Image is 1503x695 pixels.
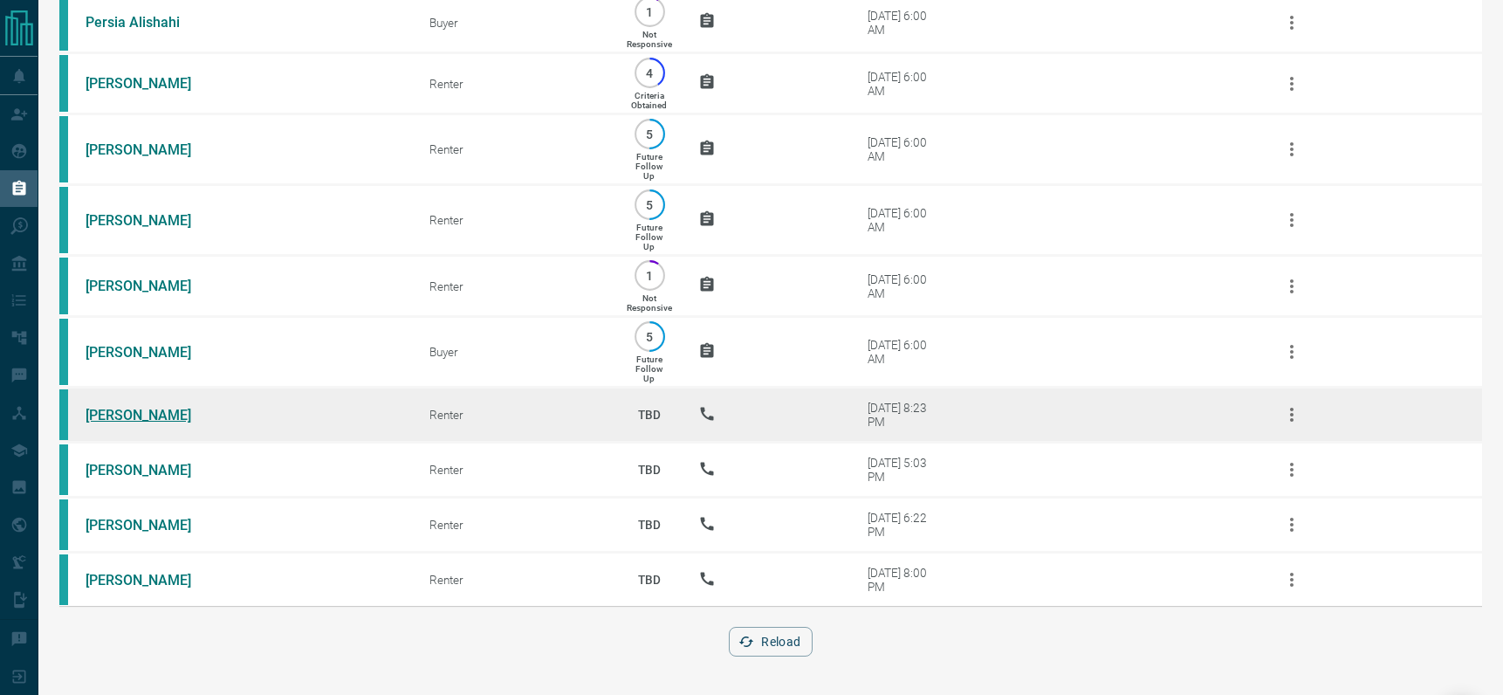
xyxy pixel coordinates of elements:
a: [PERSON_NAME] [86,141,216,158]
div: Renter [429,408,601,422]
p: Criteria Obtained [631,91,667,110]
p: Future Follow Up [635,152,662,181]
a: [PERSON_NAME] [86,572,216,588]
p: Not Responsive [627,30,672,49]
div: [DATE] 8:00 PM [868,566,942,594]
div: [DATE] 5:03 PM [868,456,942,484]
a: [PERSON_NAME] [86,462,216,478]
div: [DATE] 6:00 AM [868,338,942,366]
button: Reload [729,627,812,657]
a: [PERSON_NAME] [86,212,216,229]
div: [DATE] 8:23 PM [868,401,942,429]
div: condos.ca [59,116,68,182]
div: Renter [429,463,601,477]
a: [PERSON_NAME] [86,344,216,361]
div: Renter [429,518,601,532]
a: [PERSON_NAME] [86,75,216,92]
p: TBD [627,556,672,603]
a: [PERSON_NAME] [86,278,216,294]
div: Renter [429,77,601,91]
p: TBD [627,446,672,493]
div: Renter [429,573,601,587]
div: condos.ca [59,258,68,314]
div: [DATE] 6:00 AM [868,272,942,300]
p: Future Follow Up [635,223,662,251]
p: Not Responsive [627,293,672,313]
div: condos.ca [59,499,68,550]
a: [PERSON_NAME] [86,517,216,533]
div: Renter [429,279,601,293]
div: condos.ca [59,444,68,495]
div: [DATE] 6:22 PM [868,511,942,539]
div: [DATE] 6:00 AM [868,206,942,234]
div: condos.ca [59,319,68,385]
div: condos.ca [59,187,68,253]
div: [DATE] 6:00 AM [868,135,942,163]
div: Renter [429,213,601,227]
a: Persia Alishahi [86,14,216,31]
div: Renter [429,142,601,156]
p: TBD [627,391,672,438]
p: 4 [643,66,656,79]
div: condos.ca [59,554,68,605]
div: Buyer [429,345,601,359]
div: Buyer [429,16,601,30]
p: 1 [643,5,656,18]
div: condos.ca [59,55,68,112]
div: [DATE] 6:00 AM [868,70,942,98]
div: condos.ca [59,389,68,440]
div: [DATE] 6:00 AM [868,9,942,37]
p: 1 [643,269,656,282]
p: Future Follow Up [635,354,662,383]
p: 5 [643,330,656,343]
p: TBD [627,501,672,548]
p: 5 [643,198,656,211]
p: 5 [643,127,656,141]
a: [PERSON_NAME] [86,407,216,423]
